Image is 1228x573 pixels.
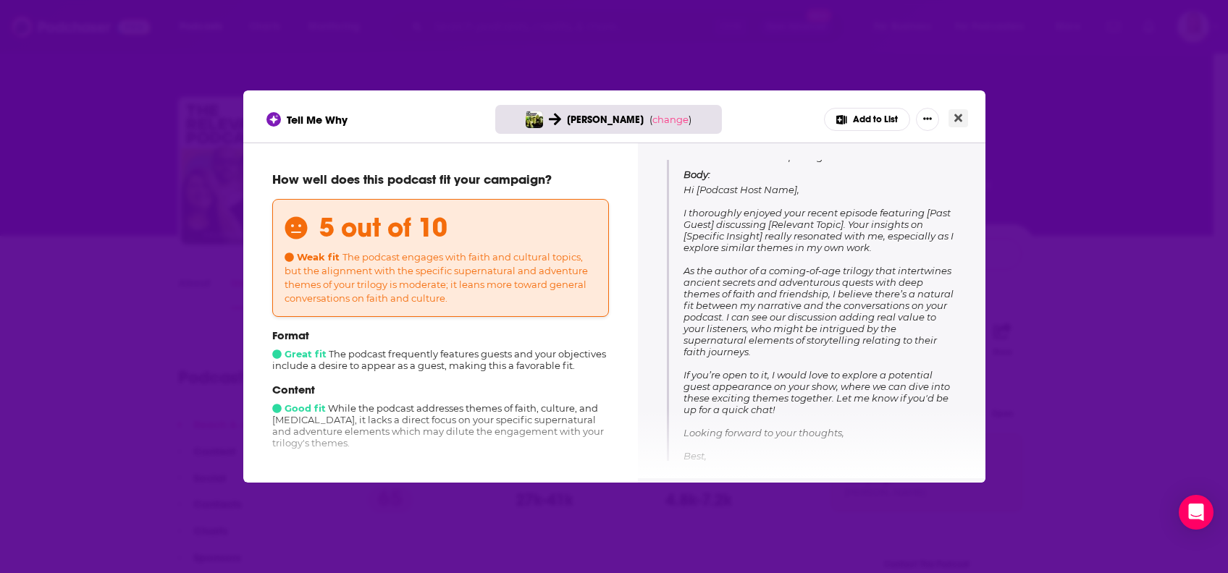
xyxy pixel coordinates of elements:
[285,251,340,263] span: Weak fit
[949,109,968,127] button: Close
[285,251,588,304] span: The podcast engages with faith and cultural topics, but the alignment with the specific supernatu...
[272,328,609,371] div: The podcast frequently features guests and your objectives include a desire to appear as a guest,...
[272,460,609,526] div: The podcast's audience is primarily young adults with interests in faith and culture, aligning wi...
[319,211,447,244] h3: 5 out of 10
[269,114,279,124] img: tell me why sparkle
[684,184,954,485] span: Hi [Podcast Host Name], I thoroughly enjoyed your recent episode featuring [Past Guest] discussin...
[287,113,348,127] span: Tell Me Why
[272,328,609,342] p: Format
[1179,495,1214,530] div: Open Intercom Messenger
[272,402,326,414] span: Good fit
[649,114,691,125] span: ( )
[824,108,910,131] button: Add to List
[272,348,327,360] span: Great fit
[567,114,644,126] span: [PERSON_NAME]
[272,460,609,474] p: Audience
[652,114,689,125] span: change
[272,171,609,187] p: How well does this podcast fit your campaign?
[272,383,609,396] p: Content
[916,108,939,131] button: Show More Button
[272,383,609,449] div: While the podcast addresses themes of faith, culture, and [MEDICAL_DATA], it lacks a direct focus...
[526,111,543,128] img: The RELEVANT Podcast
[684,169,710,180] span: Body:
